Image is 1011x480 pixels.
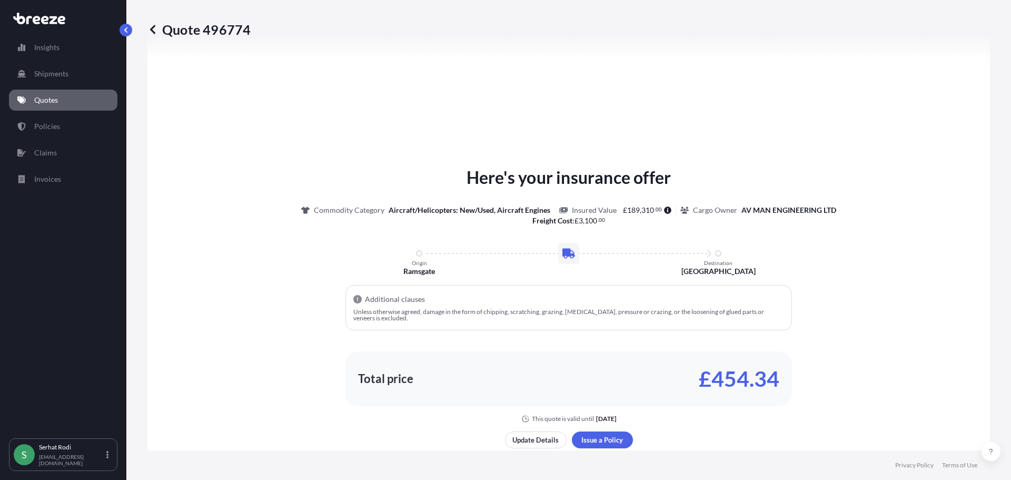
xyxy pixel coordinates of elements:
[34,68,68,79] p: Shipments
[9,116,117,137] a: Policies
[699,370,779,387] p: £454.34
[681,266,756,277] p: [GEOGRAPHIC_DATA]
[942,461,977,469] a: Terms of Use
[741,205,836,215] p: AV MAN ENGINEERING LTD
[39,443,104,452] p: Serhat Rodi
[365,294,425,305] p: Additional clauses
[693,205,737,215] p: Cargo Owner
[505,432,567,448] button: Update Details
[598,218,599,222] span: .
[655,208,656,211] span: .
[22,449,27,460] span: S
[704,260,732,266] p: Destination
[147,21,251,38] p: Quote 496774
[34,174,61,184] p: Invoices
[572,205,617,215] p: Insured Value
[579,217,583,224] span: 3
[574,217,579,224] span: £
[34,95,58,105] p: Quotes
[9,169,117,190] a: Invoices
[353,308,764,322] span: Unless otherwise agreed, damage in the form of chipping, scratching, grazing, [MEDICAL_DATA], pre...
[581,435,623,445] p: Issue a Policy
[572,432,633,448] button: Issue a Policy
[640,207,641,214] span: ,
[641,207,654,214] span: 310
[656,208,662,211] span: 00
[532,216,572,225] b: Freight Cost
[34,148,57,158] p: Claims
[34,121,60,132] p: Policies
[532,215,606,226] p: :
[389,205,550,215] p: Aircraft/Helicopters: New/Used, Aircraft Engines
[532,415,594,423] p: This quote is valid until
[9,90,117,111] a: Quotes
[9,63,117,84] a: Shipments
[623,207,627,214] span: £
[895,461,934,469] a: Privacy Policy
[599,218,605,222] span: 00
[403,266,435,277] p: Ramsgate
[512,435,559,445] p: Update Details
[9,142,117,163] a: Claims
[314,205,384,215] p: Commodity Category
[467,165,671,190] p: Here's your insurance offer
[627,207,640,214] span: 189
[358,374,413,384] p: Total price
[583,217,584,224] span: ,
[584,217,597,224] span: 100
[34,42,60,53] p: Insights
[412,260,427,266] p: Origin
[39,454,104,466] p: [EMAIL_ADDRESS][DOMAIN_NAME]
[9,37,117,58] a: Insights
[596,415,617,423] p: [DATE]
